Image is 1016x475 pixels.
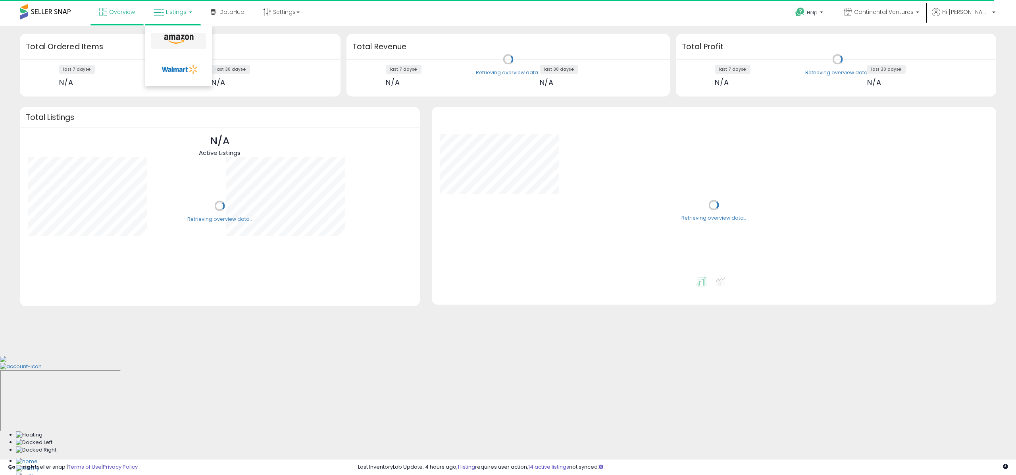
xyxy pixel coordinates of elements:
span: Help [807,9,818,16]
i: Get Help [795,7,805,17]
span: Overview [109,8,135,16]
a: Help [789,1,831,26]
span: DataHub [219,8,244,16]
div: Retrieving overview data.. [476,69,541,76]
span: Listings [166,8,187,16]
img: Home [16,458,38,465]
span: Continental Ventures [854,8,914,16]
div: Retrieving overview data.. [187,216,252,223]
img: History [16,465,39,473]
img: Docked Left [16,439,52,446]
div: Retrieving overview data.. [681,215,746,222]
img: Docked Right [16,446,56,454]
span: Hi [PERSON_NAME] [942,8,990,16]
img: Floating [16,431,42,439]
a: Hi [PERSON_NAME] [932,8,995,26]
div: Retrieving overview data.. [805,69,870,76]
